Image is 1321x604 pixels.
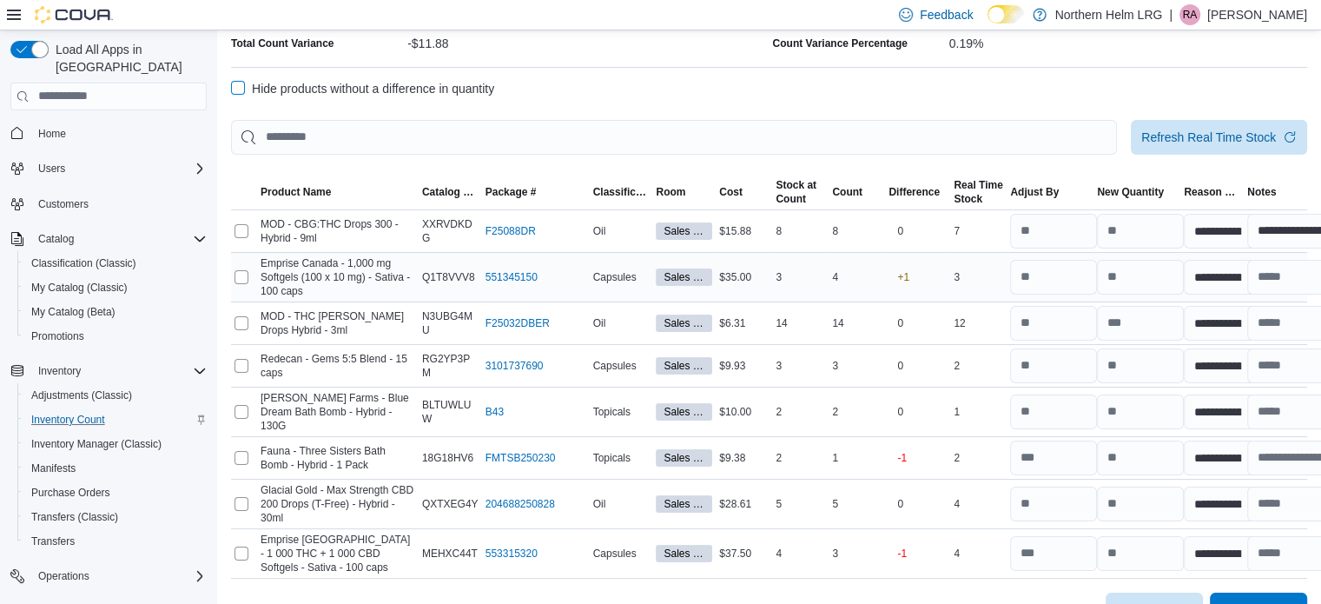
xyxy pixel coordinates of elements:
[1097,185,1164,199] div: New Quantity
[17,383,214,408] button: Adjustments (Classic)
[987,5,1024,23] input: Dark Mode
[590,543,653,564] div: Capsules
[38,364,81,378] span: Inventory
[590,355,653,376] div: Capsules
[656,315,712,332] span: Sales Floor
[31,361,207,382] span: Inventory
[485,359,544,373] a: 3101737690
[485,316,550,330] a: F25032DBER
[716,182,772,202] button: Cost
[17,251,214,275] button: Classification (Classic)
[24,458,83,479] a: Manifests
[885,182,950,202] button: Difference
[656,545,712,562] span: Sales Floor
[950,355,1007,376] div: 2
[17,456,214,481] button: Manifests
[897,405,903,419] p: 0
[24,409,207,430] span: Inventory Count
[485,547,538,561] a: 553315320
[590,182,653,202] button: Classification
[3,564,214,588] button: Operations
[31,510,118,524] span: Transfers (Classic)
[716,267,772,288] div: $35.00
[897,497,903,511] p: 0
[772,543,829,564] div: 4
[485,270,538,284] a: 551345150
[24,326,207,347] span: Promotions
[261,185,331,199] span: Product Name
[261,391,415,433] span: Stewart Farms - Blue Dream Bath Bomb - Hybrid - 130G
[261,309,415,337] span: MOD - THC Berry Drops Hybrid - 3ml
[590,313,653,334] div: Oil
[422,398,479,426] span: BLTUWLUW
[1247,185,1276,199] span: Notes
[590,221,653,242] div: Oil
[24,531,82,552] a: Transfers
[24,302,122,322] a: My Catalog (Beta)
[485,224,536,238] a: F25088DR
[31,281,128,295] span: My Catalog (Classic)
[950,402,1007,422] div: 1
[897,451,907,465] p: -1
[49,41,207,76] span: Load All Apps in [GEOGRAPHIC_DATA]
[829,402,885,422] div: 2
[24,507,207,528] span: Transfers (Classic)
[24,277,135,298] a: My Catalog (Classic)
[987,23,988,24] span: Dark Mode
[3,191,214,216] button: Customers
[776,192,816,206] div: Count
[422,185,479,199] span: Catalog SKU
[31,388,132,402] span: Adjustments (Classic)
[772,402,829,422] div: 2
[17,275,214,300] button: My Catalog (Classic)
[656,222,712,240] span: Sales Floor
[38,197,89,211] span: Customers
[1055,4,1163,25] p: Northern Helm LRG
[3,227,214,251] button: Catalog
[954,178,1002,206] span: Real Time Stock
[261,533,415,574] span: Emprise Canada - 1 000 THC + 1 000 CBD Softgels - Sativa - 100 caps
[776,178,816,192] div: Stock at
[31,123,207,144] span: Home
[482,182,590,202] button: Package #
[897,547,907,561] p: -1
[772,267,829,288] div: 3
[590,402,653,422] div: Topicals
[664,546,704,561] span: Sales Floor
[656,185,685,199] span: Room
[950,221,1007,242] div: 7
[35,6,113,23] img: Cova
[24,326,91,347] a: Promotions
[950,494,1007,514] div: 4
[31,566,96,587] button: Operations
[664,450,704,466] span: Sales Floor
[664,315,704,331] span: Sales Floor
[772,175,829,209] button: Stock atCount
[590,494,653,514] div: Oil
[3,121,214,146] button: Home
[419,182,482,202] button: Catalog SKU
[897,316,903,330] p: 0
[888,185,940,199] div: Difference
[593,185,650,199] span: Classification
[261,352,415,380] span: Redecan - Gems 5:5 Blend - 15 caps
[24,434,207,455] span: Inventory Manager (Classic)
[664,496,704,512] span: Sales Floor
[950,448,1007,468] div: 2
[716,221,772,242] div: $15.88
[485,497,555,511] a: 204688250828
[422,217,479,245] span: XXRVDKDG
[17,505,214,529] button: Transfers (Classic)
[38,162,65,176] span: Users
[716,313,772,334] div: $6.31
[422,270,475,284] span: Q1T8VVV8
[422,309,479,337] span: N3UBG4MU
[485,451,556,465] a: FMTSB250230
[485,185,537,199] span: Package #
[38,569,89,583] span: Operations
[31,194,96,215] a: Customers
[24,385,207,406] span: Adjustments (Classic)
[772,494,829,514] div: 5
